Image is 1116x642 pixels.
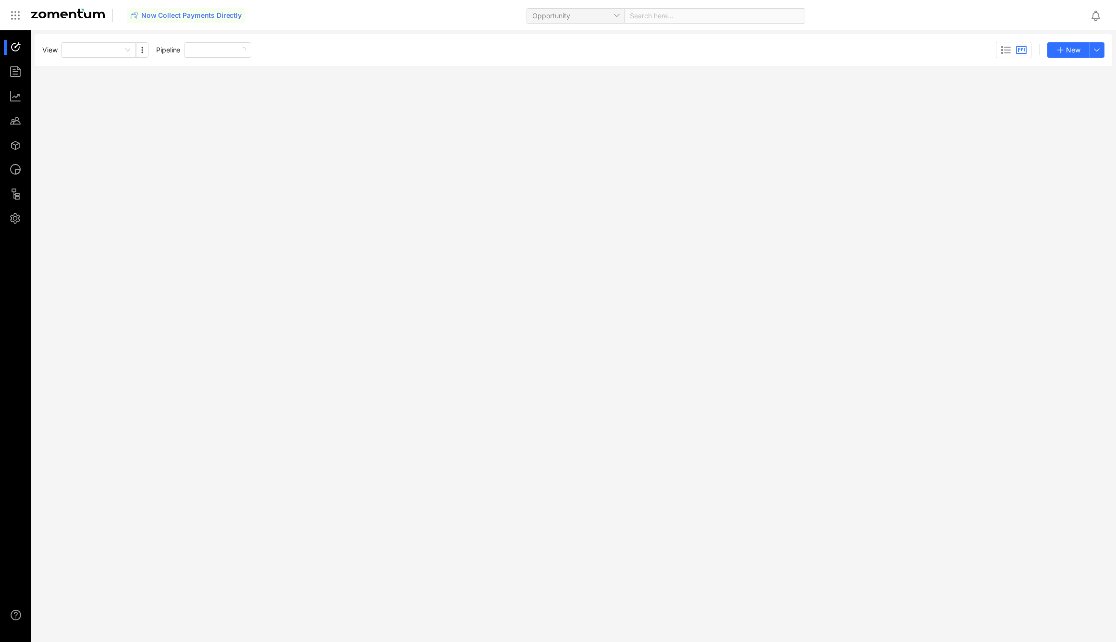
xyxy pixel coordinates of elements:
button: Now Collect Payments Directly [127,8,245,23]
span: loading [240,47,246,53]
span: Now Collect Payments Directly [141,11,242,20]
span: Pipeline [156,45,180,55]
div: Notifications [1090,4,1109,26]
span: Opportunity [532,9,619,23]
button: New [1047,42,1090,58]
img: Zomentum Logo [31,9,105,18]
span: New [1066,45,1080,55]
span: View [42,45,57,55]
